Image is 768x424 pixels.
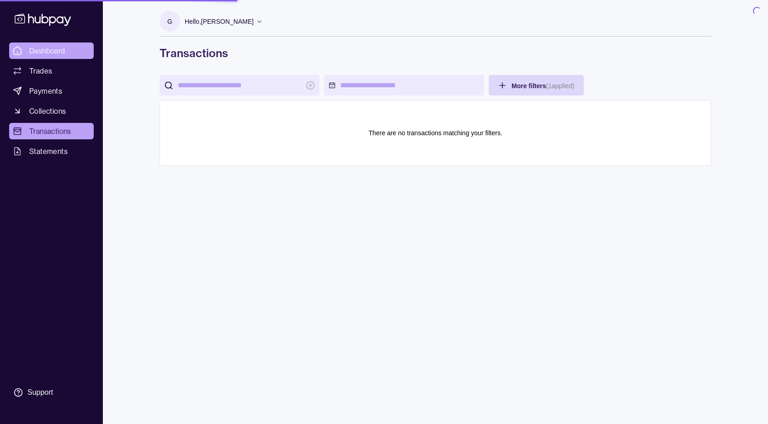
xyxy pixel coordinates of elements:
[29,146,68,157] span: Statements
[29,106,66,117] span: Collections
[9,383,94,402] a: Support
[512,82,575,90] span: More filters
[29,65,52,76] span: Trades
[29,45,65,56] span: Dashboard
[160,46,711,60] h1: Transactions
[167,16,172,26] p: G
[27,387,53,397] div: Support
[489,75,584,95] button: More filters(1applied)
[9,42,94,59] a: Dashboard
[9,143,94,159] a: Statements
[29,126,71,137] span: Transactions
[546,82,574,90] p: ( 1 applied)
[9,63,94,79] a: Trades
[29,85,62,96] span: Payments
[178,75,301,95] input: search
[9,103,94,119] a: Collections
[9,123,94,139] a: Transactions
[368,128,502,138] p: There are no transactions matching your filters.
[9,83,94,99] a: Payments
[185,16,254,26] p: Hello, [PERSON_NAME]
